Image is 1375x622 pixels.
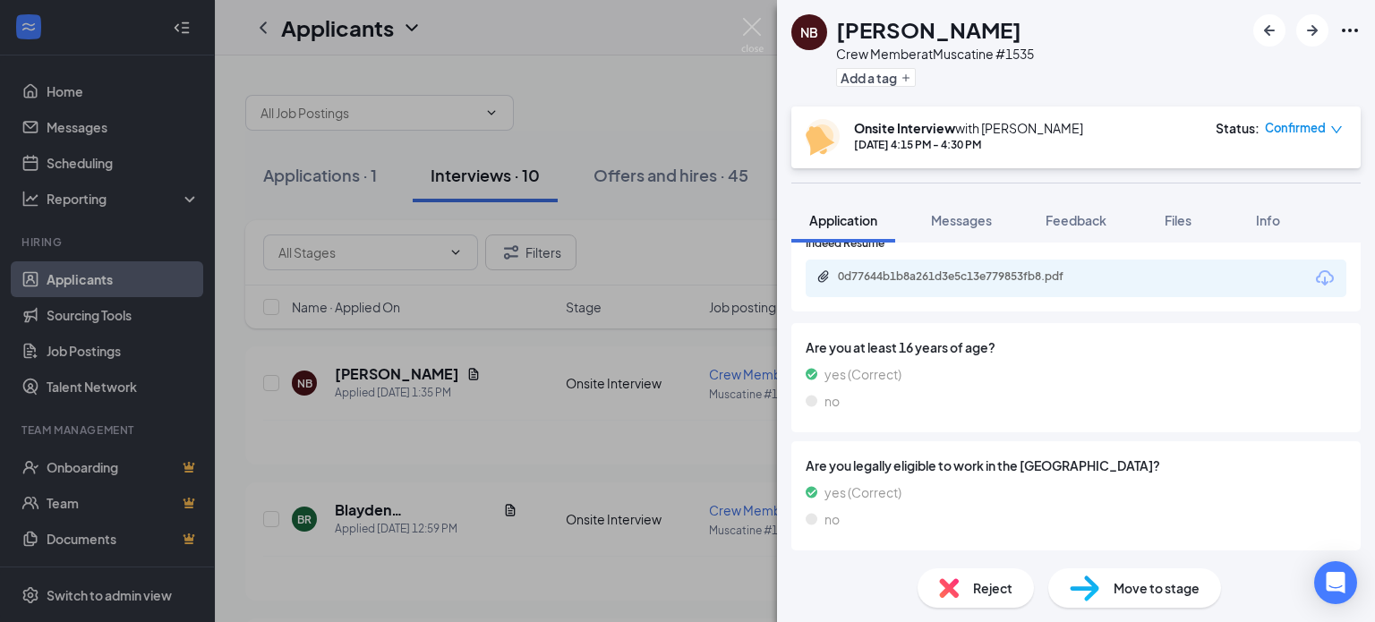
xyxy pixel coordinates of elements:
span: down [1330,124,1343,136]
span: Feedback [1046,212,1106,228]
div: [DATE] 4:15 PM - 4:30 PM [854,137,1083,152]
svg: Ellipses [1339,20,1361,41]
span: Are you legally eligible to work in the [GEOGRAPHIC_DATA]? [806,456,1346,475]
h1: [PERSON_NAME] [836,14,1021,45]
button: ArrowLeftNew [1253,14,1285,47]
span: no [824,509,840,529]
span: yes (Correct) [824,364,901,384]
div: NB [800,23,818,41]
button: ArrowRight [1296,14,1328,47]
span: Confirmed [1265,119,1326,137]
svg: Paperclip [816,269,831,284]
span: Files [1165,212,1191,228]
span: Indeed Resume [806,235,884,252]
div: Open Intercom Messenger [1314,561,1357,604]
span: yes (Correct) [824,482,901,502]
span: Are you at least 16 years of age? [806,337,1346,357]
button: PlusAdd a tag [836,68,916,87]
span: Messages [931,212,992,228]
a: Paperclip0d77644b1b8a261d3e5c13e779853fb8.pdf [816,269,1106,286]
span: no [824,391,840,411]
span: Reject [973,578,1012,598]
svg: ArrowRight [1302,20,1323,41]
div: Crew Member at Muscatine #1535 [836,45,1034,63]
span: Application [809,212,877,228]
b: Onsite Interview [854,120,955,136]
div: with [PERSON_NAME] [854,119,1083,137]
span: Info [1256,212,1280,228]
div: Status : [1216,119,1260,137]
div: 0d77644b1b8a261d3e5c13e779853fb8.pdf [838,269,1089,284]
svg: Download [1314,268,1336,289]
svg: Plus [901,72,911,83]
svg: ArrowLeftNew [1259,20,1280,41]
span: Move to stage [1114,578,1200,598]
